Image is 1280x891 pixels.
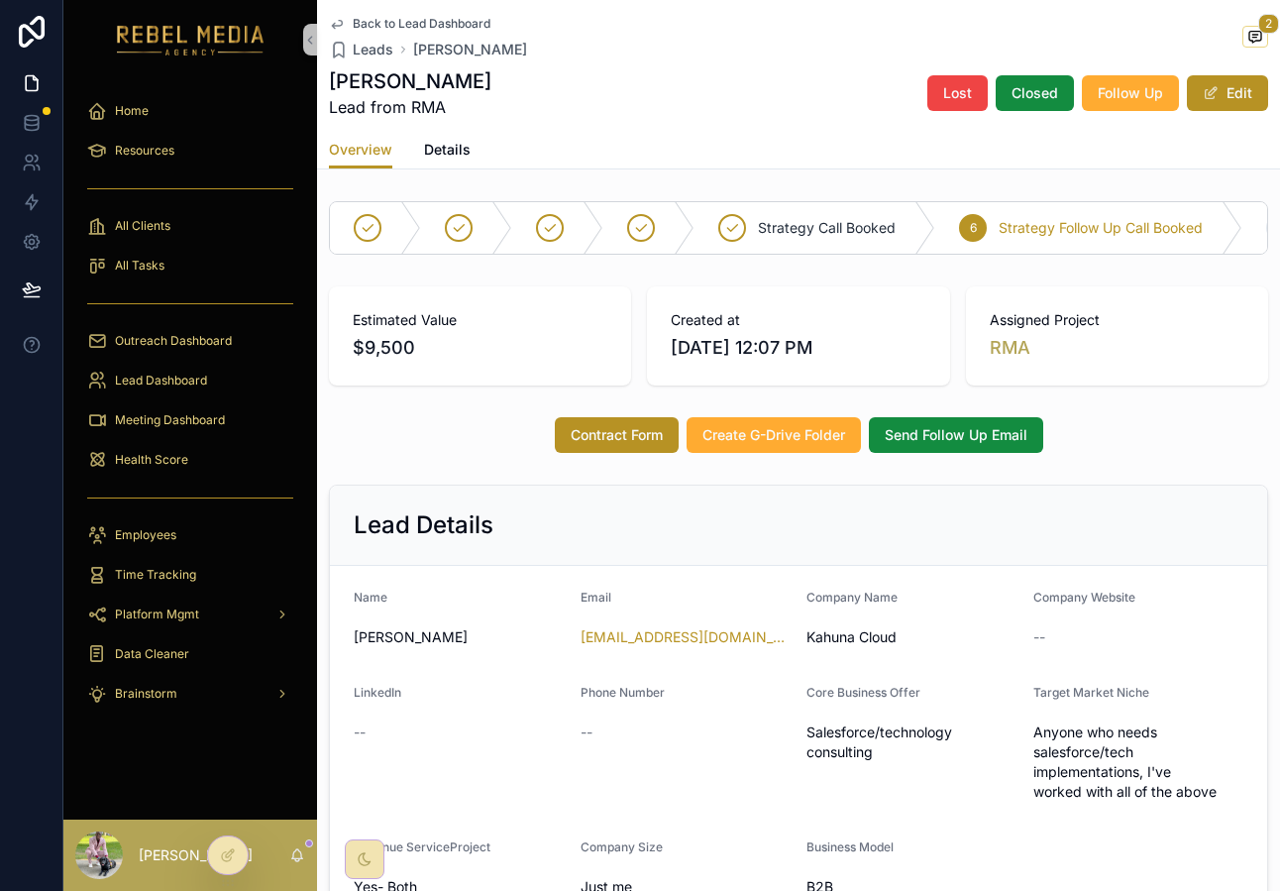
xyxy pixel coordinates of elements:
[75,133,305,168] a: Resources
[329,16,490,32] a: Back to Lead Dashboard
[581,685,665,700] span: Phone Number
[1033,590,1135,605] span: Company Website
[115,143,174,159] span: Resources
[424,132,471,171] a: Details
[75,597,305,632] a: Platform Mgmt
[353,334,607,362] span: $9,500
[115,607,199,622] span: Platform Mgmt
[75,442,305,478] a: Health Score
[927,75,988,111] button: Lost
[869,417,1043,453] button: Send Follow Up Email
[115,567,196,583] span: Time Tracking
[999,218,1203,238] span: Strategy Follow Up Call Booked
[115,103,149,119] span: Home
[413,40,527,59] a: [PERSON_NAME]
[996,75,1074,111] button: Closed
[806,590,898,605] span: Company Name
[115,412,225,428] span: Meeting Dashboard
[354,627,565,647] span: [PERSON_NAME]
[115,646,189,662] span: Data Cleaner
[806,723,1017,762] span: Salesforce/technology consulting
[353,310,607,330] span: Estimated Value
[885,425,1027,445] span: Send Follow Up Email
[329,67,491,95] h1: [PERSON_NAME]
[115,686,177,702] span: Brainstorm
[353,40,393,59] span: Leads
[1187,75,1268,111] button: Edit
[1082,75,1179,111] button: Follow Up
[75,363,305,398] a: Lead Dashboard
[581,590,611,605] span: Email
[75,93,305,129] a: Home
[806,839,894,854] span: Business Model
[354,723,366,742] span: --
[758,218,896,238] span: Strategy Call Booked
[671,334,925,362] span: [DATE] 12:07 PM
[354,590,387,605] span: Name
[353,16,490,32] span: Back to Lead Dashboard
[75,248,305,283] a: All Tasks
[115,452,188,468] span: Health Score
[806,685,920,700] span: Core Business Offer
[75,676,305,712] a: Brainstorm
[329,140,392,160] span: Overview
[354,509,493,541] h2: Lead Details
[329,95,491,119] span: Lead from RMA
[75,557,305,593] a: Time Tracking
[354,839,490,854] span: Revenue ServiceProject
[1242,26,1268,51] button: 2
[1012,83,1058,103] span: Closed
[115,373,207,389] span: Lead Dashboard
[943,83,972,103] span: Lost
[117,24,265,56] img: App logo
[702,425,845,445] span: Create G-Drive Folder
[75,402,305,438] a: Meeting Dashboard
[970,220,977,236] span: 6
[75,208,305,244] a: All Clients
[75,517,305,553] a: Employees
[990,310,1244,330] span: Assigned Project
[424,140,471,160] span: Details
[555,417,679,453] button: Contract Form
[115,333,232,349] span: Outreach Dashboard
[671,310,925,330] span: Created at
[115,218,170,234] span: All Clients
[115,258,164,274] span: All Tasks
[687,417,861,453] button: Create G-Drive Folder
[75,636,305,672] a: Data Cleaner
[1258,14,1279,34] span: 2
[990,334,1030,362] a: RMA
[139,845,253,865] p: [PERSON_NAME]
[1033,685,1149,700] span: Target Market Niche
[329,132,392,169] a: Overview
[63,79,317,737] div: scrollable content
[354,685,401,700] span: LinkedIn
[1098,83,1163,103] span: Follow Up
[75,323,305,359] a: Outreach Dashboard
[115,527,176,543] span: Employees
[806,627,1017,647] span: Kahuna Cloud
[581,627,792,647] a: [EMAIL_ADDRESS][DOMAIN_NAME]
[1033,627,1045,647] span: --
[581,723,592,742] span: --
[581,839,663,854] span: Company Size
[329,40,393,59] a: Leads
[571,425,663,445] span: Contract Form
[1033,723,1244,802] span: Anyone who needs salesforce/tech implementations, I've worked with all of the above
